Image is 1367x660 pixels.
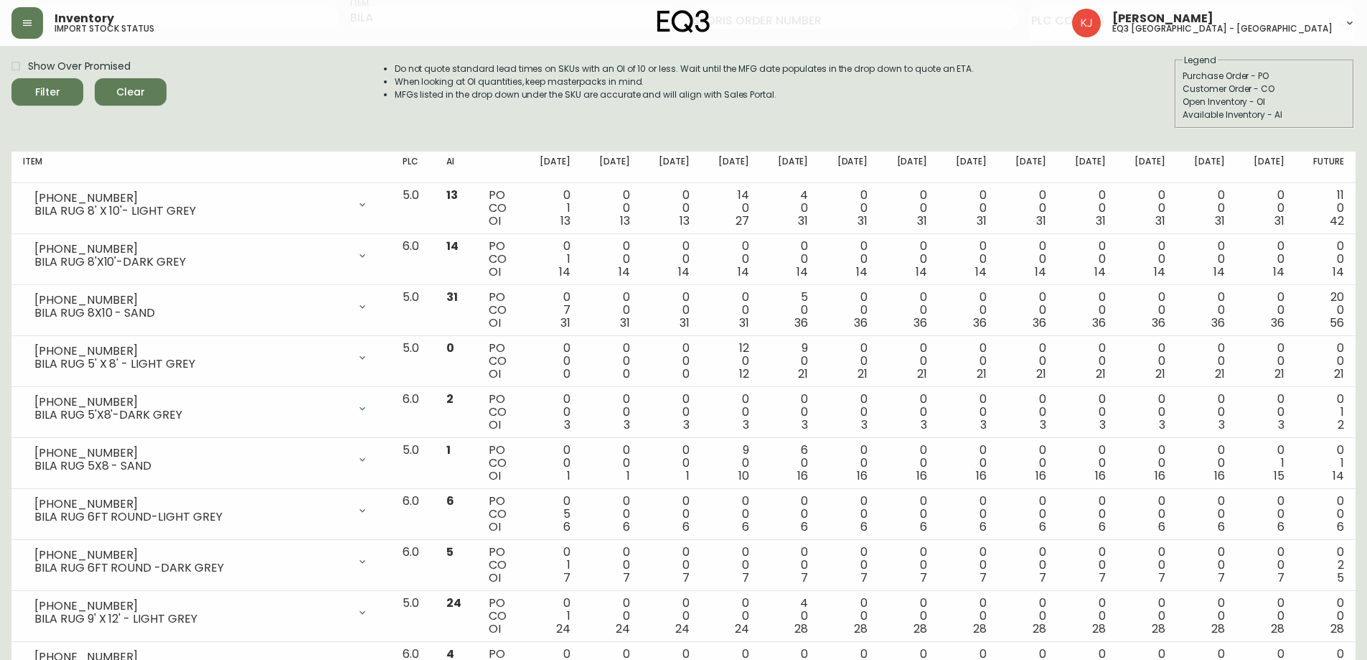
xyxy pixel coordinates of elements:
[23,546,380,577] div: [PHONE_NUMBER]BILA RUG 6FT ROUND -DARK GREY
[1307,291,1344,330] div: 20 0
[522,152,582,183] th: [DATE]
[771,393,808,432] div: 0 0
[489,291,511,330] div: PO CO
[593,291,630,330] div: 0 0
[1183,83,1346,96] div: Customer Order - CO
[891,546,927,585] div: 0 0
[713,495,749,534] div: 0 0
[680,213,690,229] span: 13
[391,183,435,234] td: 5.0
[1069,189,1106,228] div: 0 0
[489,315,501,331] span: OI
[1117,152,1177,183] th: [DATE]
[657,10,710,33] img: logo
[771,444,808,483] div: 6 0
[1039,519,1046,535] span: 6
[1072,9,1101,37] img: 24a625d34e264d2520941288c4a55f8e
[1183,70,1346,83] div: Purchase Order - PO
[1069,495,1106,534] div: 0 0
[1333,264,1344,280] span: 14
[680,315,690,331] span: 31
[593,342,630,381] div: 0 0
[1188,393,1225,432] div: 0 0
[1271,315,1284,331] span: 36
[860,519,868,535] span: 6
[1099,519,1106,535] span: 6
[1129,240,1165,279] div: 0 0
[1036,213,1046,229] span: 31
[798,366,808,382] span: 21
[1152,315,1165,331] span: 36
[739,366,749,382] span: 12
[713,342,749,381] div: 12 0
[489,240,511,279] div: PO CO
[1296,152,1356,183] th: Future
[34,511,348,524] div: BILA RUG 6FT ROUND-LIGHT GREY
[1213,264,1225,280] span: 14
[534,189,570,228] div: 0 1
[682,366,690,382] span: 0
[1112,24,1333,33] h5: eq3 [GEOGRAPHIC_DATA] - [GEOGRAPHIC_DATA]
[713,189,749,228] div: 14 0
[489,519,501,535] span: OI
[1248,240,1284,279] div: 0 0
[653,444,690,483] div: 0 0
[653,240,690,279] div: 0 0
[950,495,987,534] div: 0 0
[1058,152,1117,183] th: [DATE]
[1218,519,1225,535] span: 6
[977,213,987,229] span: 31
[489,468,501,484] span: OI
[950,546,987,585] div: 0 0
[713,291,749,330] div: 0 0
[95,78,166,106] button: Clear
[642,152,701,183] th: [DATE]
[1307,342,1344,381] div: 0 0
[395,75,974,88] li: When looking at OI quantities, keep masterpacks in mind.
[34,613,348,626] div: BILA RUG 9' X 12' - LIGHT GREY
[1069,444,1106,483] div: 0 0
[34,256,348,269] div: BILA RUG 8'X10'-DARK GREY
[489,342,511,381] div: PO CO
[593,393,630,432] div: 0 0
[1274,468,1284,484] span: 15
[771,546,808,585] div: 0 0
[1040,417,1046,433] span: 3
[1248,189,1284,228] div: 0 0
[624,417,630,433] span: 3
[1330,315,1344,331] span: 56
[1154,264,1165,280] span: 14
[489,495,511,534] div: PO CO
[1337,519,1344,535] span: 6
[742,519,749,535] span: 6
[1010,393,1046,432] div: 0 0
[975,264,987,280] span: 14
[1035,264,1046,280] span: 14
[797,468,808,484] span: 16
[856,264,868,280] span: 14
[891,240,927,279] div: 0 0
[34,549,348,562] div: [PHONE_NUMBER]
[534,393,570,432] div: 0 0
[446,493,454,509] span: 6
[854,315,868,331] span: 36
[950,342,987,381] div: 0 0
[891,342,927,381] div: 0 0
[1096,213,1106,229] span: 31
[1188,342,1225,381] div: 0 0
[1183,54,1218,67] legend: Legend
[34,396,348,409] div: [PHONE_NUMBER]
[713,393,749,432] div: 0 0
[560,315,570,331] span: 31
[1129,444,1165,483] div: 0 0
[980,519,987,535] span: 6
[1277,519,1284,535] span: 6
[831,240,868,279] div: 0 0
[831,444,868,483] div: 0 0
[1129,291,1165,330] div: 0 0
[973,315,987,331] span: 36
[1096,366,1106,382] span: 21
[1094,264,1106,280] span: 14
[891,393,927,432] div: 0 0
[653,546,690,585] div: 0 0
